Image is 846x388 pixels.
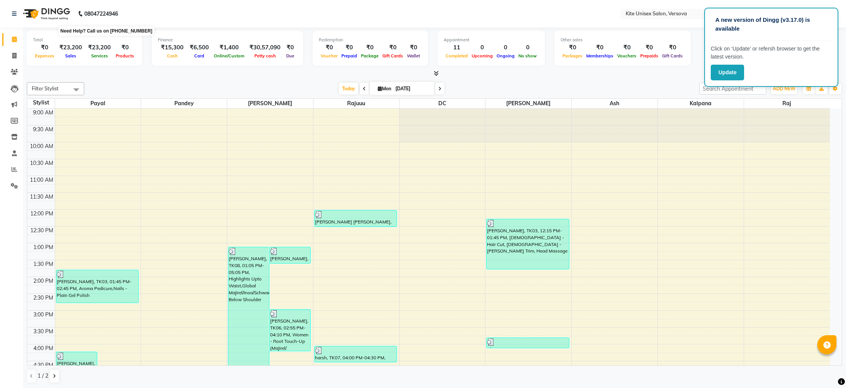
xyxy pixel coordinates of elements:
[715,16,827,33] p: A new version of Dingg (v3.17.0) is available
[28,159,55,167] div: 10:30 AM
[319,53,339,59] span: Voucher
[32,328,55,336] div: 3:30 PM
[32,361,55,369] div: 4:30 PM
[495,43,516,52] div: 0
[56,43,85,52] div: ₹23,200
[187,43,212,52] div: ₹6,500
[56,270,138,303] div: [PERSON_NAME], TK03, 01:45 PM-02:45 PM, Aroma Pedicure,Nails - Plain Gel Polish
[470,53,495,59] span: Upcoming
[165,53,180,59] span: Cash
[470,43,495,52] div: 0
[444,43,470,52] div: 11
[359,43,380,52] div: ₹0
[319,43,339,52] div: ₹0
[444,37,539,43] div: Appointment
[33,37,136,43] div: Total
[615,43,638,52] div: ₹0
[284,43,297,52] div: ₹0
[212,43,246,52] div: ₹1,400
[228,247,269,382] div: [PERSON_NAME], TK08, 01:05 PM-05:05 PM, Highlights Upto Waist,Global Majirel/Inoa/Schwarzkopf Bel...
[32,344,55,352] div: 4:00 PM
[33,43,56,52] div: ₹0
[814,357,838,380] iframe: chat widget
[32,85,59,91] span: Filter Stylist
[615,53,638,59] span: Vouchers
[658,99,744,108] span: kalpana
[32,243,55,251] div: 1:00 PM
[376,86,393,91] span: Mon
[212,53,246,59] span: Online/Custom
[114,43,136,52] div: ₹0
[192,53,206,59] span: Card
[33,53,56,59] span: Expenses
[29,210,55,218] div: 12:00 PM
[270,247,310,263] div: [PERSON_NAME], TK02, 01:05 PM-01:35 PM, Blow Dry Upto Shoulder
[771,83,797,94] button: ADD NEW
[63,53,78,59] span: Sales
[400,99,485,108] span: DC
[561,37,685,43] div: Other sales
[32,260,55,268] div: 1:30 PM
[660,53,685,59] span: Gift Cards
[28,142,55,150] div: 10:00 AM
[31,109,55,117] div: 9:00 AM
[572,99,657,108] span: Ash
[114,53,136,59] span: Products
[773,86,795,91] span: ADD NEW
[359,53,380,59] span: Package
[227,99,313,108] span: [PERSON_NAME]
[32,277,55,285] div: 2:00 PM
[84,3,118,24] b: 08047224946
[29,227,55,235] div: 12:30 PM
[246,43,284,52] div: ₹30,57,090
[158,43,187,52] div: ₹15,300
[55,99,141,108] span: Payal
[315,210,397,227] div: [PERSON_NAME] [PERSON_NAME], TK01, 12:00 PM-12:30 PM, Loreal Wash Upto Shoulder
[699,83,766,95] input: Search Appointment
[319,37,422,43] div: Redemption
[284,53,296,59] span: Due
[339,83,358,95] span: Today
[584,53,615,59] span: Memberships
[744,99,830,108] span: raj
[315,346,397,362] div: harsh, TK07, 04:00 PM-04:30 PM, [PERSON_NAME] Hair Wash [DEMOGRAPHIC_DATA]
[561,53,584,59] span: Packages
[27,99,55,107] div: Stylist
[339,53,359,59] span: Prepaid
[393,83,431,95] input: 2025-09-01
[495,53,516,59] span: Ongoing
[487,219,569,269] div: [PERSON_NAME], TK03, 12:15 PM-01:45 PM, [DEMOGRAPHIC_DATA] - Hair Cut, [DEMOGRAPHIC_DATA] - [PERS...
[444,53,470,59] span: Completed
[638,53,660,59] span: Prepaids
[711,65,744,80] button: Update
[20,3,72,24] img: logo
[485,99,571,108] span: [PERSON_NAME]
[405,53,422,59] span: Wallet
[516,43,539,52] div: 0
[32,311,55,319] div: 3:00 PM
[561,43,584,52] div: ₹0
[313,99,399,108] span: Rajuuu
[584,43,615,52] div: ₹0
[711,45,832,61] p: Click on ‘Update’ or refersh browser to get the latest version.
[32,294,55,302] div: 2:30 PM
[31,126,55,134] div: 9:30 AM
[660,43,685,52] div: ₹0
[38,372,48,380] span: 1 / 2
[141,99,227,108] span: Pandey
[339,43,359,52] div: ₹0
[380,53,405,59] span: Gift Cards
[516,53,539,59] span: No show
[380,43,405,52] div: ₹0
[252,53,278,59] span: Petty cash
[28,193,55,201] div: 11:30 AM
[405,43,422,52] div: ₹0
[487,338,569,348] div: Bharti, TK05, 03:45 PM-04:05 PM, Haircut Women - Haircut Creative Stylist (W/O Hairwash) Women
[638,43,660,52] div: ₹0
[28,176,55,184] div: 11:00 AM
[270,310,310,351] div: [PERSON_NAME], TK06, 02:55 PM-04:10 PM, Women - Root Touch-Up (Majirel/ Inoa/Schwarzkopf Up To 1 ...
[158,37,297,43] div: Finance
[89,53,110,59] span: Services
[85,43,114,52] div: ₹23,200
